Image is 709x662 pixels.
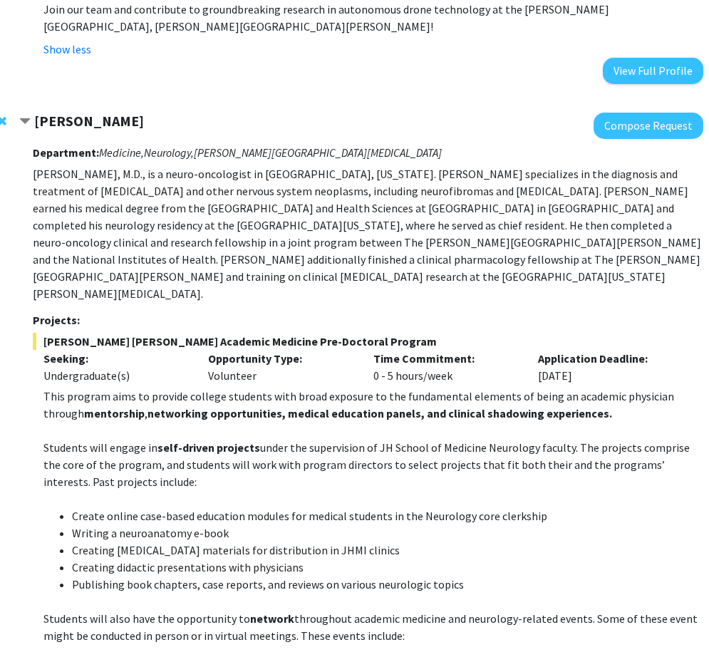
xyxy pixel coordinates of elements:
[43,350,187,367] p: Seeking:
[11,598,61,651] iframe: Chat
[43,388,703,422] p: This program aims to provide college students with broad exposure to the fundamental elements of ...
[538,350,682,367] p: Application Deadline:
[194,145,442,160] i: [PERSON_NAME][GEOGRAPHIC_DATA][MEDICAL_DATA]
[144,145,194,160] i: Neurology,
[33,145,99,160] strong: Department:
[43,1,703,35] p: Join our team and contribute to groundbreaking research in autonomous drone technology at the [PE...
[34,112,144,130] strong: [PERSON_NAME]
[72,559,703,576] li: Creating didactic presentations with physicians
[72,507,703,524] li: Create online case-based education modules for medical students in the Neurology core clerkship
[72,524,703,542] li: Writing a neuroanatomy e-book
[148,406,612,420] strong: networking opportunities, medical education panels, and clinical shadowing experiences.
[43,367,187,384] div: Undergraduate(s)
[72,542,703,559] li: Creating [MEDICAL_DATA] materials for distribution in JHMI clinics
[603,58,703,84] button: View Full Profile
[43,439,703,490] p: Students will engage in under the supervision of JH School of Medicine Neurology faculty. The pro...
[43,41,91,58] button: Show less
[250,611,294,626] strong: network
[208,350,352,367] p: Opportunity Type:
[72,576,703,593] li: Publishing book chapters, case reports, and reviews on various neurologic topics
[527,350,693,384] div: [DATE]
[373,350,517,367] p: Time Commitment:
[33,313,80,327] strong: Projects:
[33,165,703,302] p: [PERSON_NAME], M.D., is a neuro-oncologist in [GEOGRAPHIC_DATA], [US_STATE]. [PERSON_NAME] specia...
[33,333,703,350] span: [PERSON_NAME] [PERSON_NAME] Academic Medicine Pre-Doctoral Program
[84,406,145,420] strong: mentorship
[43,610,703,644] p: Students will also have the opportunity to throughout academic medicine and neurology-related eve...
[19,116,31,128] span: Contract Carlos Romo Bookmark
[157,440,260,455] strong: self-driven projects
[594,113,703,139] button: Compose Request to Carlos Romo
[363,350,528,384] div: 0 - 5 hours/week
[197,350,363,384] div: Volunteer
[99,145,144,160] i: Medicine,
